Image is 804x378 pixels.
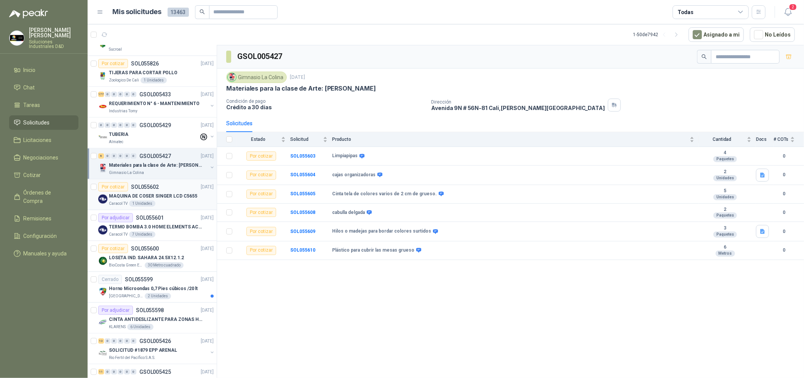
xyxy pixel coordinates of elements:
[118,369,123,375] div: 0
[774,228,795,235] b: 0
[201,245,214,252] p: [DATE]
[109,293,143,299] p: [GEOGRAPHIC_DATA][PERSON_NAME]
[699,137,745,142] span: Cantidad
[98,287,107,296] img: Company Logo
[98,182,128,191] div: Por cotizar
[200,9,205,14] span: search
[124,369,130,375] div: 0
[98,338,104,344] div: 13
[24,232,57,240] span: Configuración
[109,170,144,176] p: Gimnasio La Colina
[699,207,751,213] b: 2
[139,369,171,375] p: GSOL005425
[332,132,699,147] th: Producto
[774,153,795,160] b: 0
[131,153,136,159] div: 0
[246,171,276,180] div: Por cotizar
[24,249,67,258] span: Manuales y ayuda
[131,338,136,344] div: 0
[88,56,217,87] a: Por cotizarSOL055826[DATE] Company LogoTIJERAS PARA CORTAR POLLOZoologico De Cali1 Unidades
[9,98,78,112] a: Tareas
[88,272,217,303] a: CerradoSOL055599[DATE] Company LogoHorno Microondas 0,7 Pies cúbicos /20 lt[GEOGRAPHIC_DATA][PERS...
[98,152,215,176] a: 6 0 0 0 0 0 GSOL005427[DATE] Company LogoMateriales para la clase de Arte: [PERSON_NAME]Gimnasio ...
[127,324,153,330] div: 6 Unidades
[131,92,136,97] div: 0
[24,188,71,205] span: Órdenes de Compra
[109,347,177,354] p: SOLICITUD #1879 EPP ARENAL
[332,210,365,216] b: cabulla delgada
[98,306,133,315] div: Por adjudicar
[246,246,276,255] div: Por cotizar
[139,123,171,128] p: GSOL005429
[139,92,171,97] p: GSOL005433
[290,153,315,159] b: SOL055603
[699,188,751,194] b: 5
[109,193,197,200] p: MAQUINA DE COSER SINGER LCD C5655
[699,244,751,250] b: 6
[109,201,128,207] p: Caracol TV
[290,137,321,142] span: Solicitud
[111,338,117,344] div: 0
[9,80,78,95] a: Chat
[118,123,123,128] div: 0
[139,153,171,159] p: GSOL005427
[24,153,59,162] span: Negociaciones
[713,175,737,181] div: Unidades
[290,210,315,215] a: SOL055608
[713,212,737,219] div: Paquetes
[24,118,50,127] span: Solicitudes
[290,247,315,253] a: SOL055610
[98,102,107,111] img: Company Logo
[109,324,126,330] p: KLARENS
[129,231,155,238] div: 7 Unidades
[98,164,107,173] img: Company Logo
[24,66,36,74] span: Inicio
[9,211,78,226] a: Remisiones
[332,153,358,159] b: Limpiapipas
[105,338,110,344] div: 0
[24,214,52,223] span: Remisiones
[774,247,795,254] b: 0
[716,250,735,257] div: Metros
[9,63,78,77] a: Inicio
[750,27,795,42] button: No Leídos
[201,276,214,283] p: [DATE]
[131,123,136,128] div: 0
[98,213,133,222] div: Por adjudicar
[111,92,117,97] div: 0
[201,338,214,345] p: [DATE]
[702,54,707,59] span: search
[109,100,200,107] p: REQUERIMIENTO N° 6 - MANTENIMIENTO
[131,61,159,66] p: SOL055826
[290,229,315,234] b: SOL055609
[124,92,130,97] div: 0
[111,153,117,159] div: 0
[168,8,189,17] span: 13463
[98,121,215,145] a: 0 0 0 0 0 0 GSOL005429[DATE] Company LogoTUBERIAAlmatec
[633,29,683,41] div: 1 - 50 de 7942
[131,369,136,375] div: 0
[290,172,315,177] a: SOL055604
[9,115,78,130] a: Solicitudes
[781,5,795,19] button: 2
[109,131,128,138] p: TUBERIA
[332,191,437,197] b: Cinta tela de colores varios de 2 cm de grueso.
[29,27,78,38] p: [PERSON_NAME] [PERSON_NAME]
[713,231,737,238] div: Paquetes
[98,275,122,284] div: Cerrado
[98,90,215,114] a: 177 0 0 0 0 0 GSOL005433[DATE] Company LogoREQUERIMIENTO N° 6 - MANTENIMIENTOIndustrias Tomy
[105,153,110,159] div: 0
[111,123,117,128] div: 0
[201,307,214,314] p: [DATE]
[9,229,78,243] a: Configuración
[201,153,214,160] p: [DATE]
[111,369,117,375] div: 0
[332,247,414,254] b: Plástico para cubrir las mesas grueso
[98,349,107,358] img: Company Logo
[201,183,214,191] p: [DATE]
[774,190,795,198] b: 0
[9,168,78,182] a: Cotizar
[113,6,161,18] h1: Mis solicitudes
